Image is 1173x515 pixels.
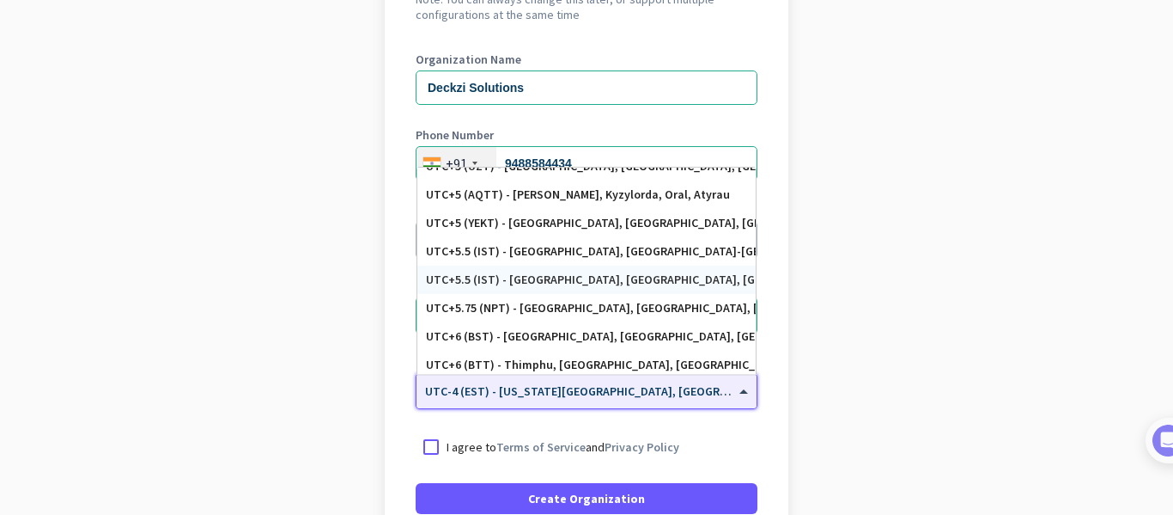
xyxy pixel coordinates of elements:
[416,205,541,217] label: Organization language
[426,329,747,344] div: UTC+6 (BST) - [GEOGRAPHIC_DATA], [GEOGRAPHIC_DATA], [GEOGRAPHIC_DATA], [GEOGRAPHIC_DATA]
[605,439,679,455] a: Privacy Policy
[416,53,757,65] label: Organization Name
[426,273,747,287] div: UTC+5.5 (IST) - [GEOGRAPHIC_DATA], [GEOGRAPHIC_DATA], [GEOGRAPHIC_DATA], [GEOGRAPHIC_DATA]
[426,216,747,230] div: UTC+5 (YEKT) - [GEOGRAPHIC_DATA], [GEOGRAPHIC_DATA], [GEOGRAPHIC_DATA], [GEOGRAPHIC_DATA]
[416,71,757,105] input: What is the name of your organization?
[496,439,586,455] a: Terms of Service
[426,187,747,202] div: UTC+5 (AQTT) - [PERSON_NAME], Kyzylorda, Oral, Atyrau
[416,280,757,292] label: Organization Size (Optional)
[416,356,757,368] label: Organization Time Zone
[528,490,645,507] span: Create Organization
[426,358,747,372] div: UTC+6 (BTT) - Thimphu, [GEOGRAPHIC_DATA], [GEOGRAPHIC_DATA], [GEOGRAPHIC_DATA]
[416,483,757,514] button: Create Organization
[417,168,756,374] div: Options List
[446,155,467,172] div: +91
[416,129,757,141] label: Phone Number
[447,438,679,456] p: I agree to and
[416,146,757,181] input: 74104 10123
[426,301,747,316] div: UTC+5.75 (NPT) - [GEOGRAPHIC_DATA], [GEOGRAPHIC_DATA], [GEOGRAPHIC_DATA], [GEOGRAPHIC_DATA]
[426,244,747,259] div: UTC+5.5 (IST) - [GEOGRAPHIC_DATA], [GEOGRAPHIC_DATA]-[GEOGRAPHIC_DATA], [GEOGRAPHIC_DATA], [GEOGR...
